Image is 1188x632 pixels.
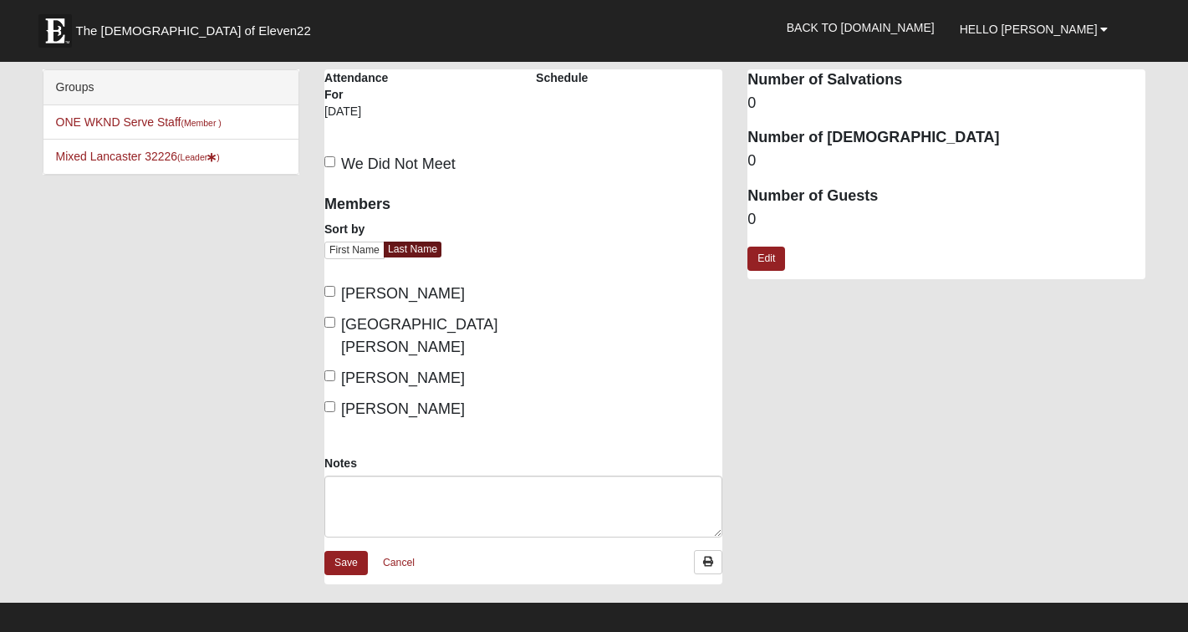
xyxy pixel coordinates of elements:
input: [PERSON_NAME] [324,286,335,297]
input: We Did Not Meet [324,156,335,167]
a: The [DEMOGRAPHIC_DATA] of Eleven22 [30,6,365,48]
dt: Number of [DEMOGRAPHIC_DATA] [747,127,1145,149]
a: Hello [PERSON_NAME] [947,8,1121,50]
input: [PERSON_NAME] [324,401,335,412]
h4: Members [324,196,511,214]
a: Mixed Lancaster 32226(Leader) [56,150,220,163]
label: Sort by [324,221,365,237]
a: Save [324,551,368,575]
input: [PERSON_NAME] [324,370,335,381]
a: First Name [324,242,385,259]
span: [PERSON_NAME] [341,370,465,386]
img: Eleven22 logo [38,14,72,48]
a: ONE WKND Serve Staff(Member ) [56,115,222,129]
dd: 0 [747,209,1145,231]
span: Hello [PERSON_NAME] [960,23,1098,36]
a: Back to [DOMAIN_NAME] [774,7,947,48]
a: Cancel [372,550,426,576]
span: [GEOGRAPHIC_DATA][PERSON_NAME] [341,316,497,355]
span: [PERSON_NAME] [341,285,465,302]
label: Notes [324,455,357,471]
a: Print Attendance Roster [694,550,722,574]
label: Schedule [536,69,588,86]
div: Groups [43,70,298,105]
a: Edit [747,247,785,271]
div: [DATE] [324,103,405,131]
span: The [DEMOGRAPHIC_DATA] of Eleven22 [76,23,311,39]
span: We Did Not Meet [341,155,456,172]
small: (Member ) [181,118,221,128]
label: Attendance For [324,69,405,103]
dt: Number of Salvations [747,69,1145,91]
dd: 0 [747,93,1145,115]
span: [PERSON_NAME] [341,400,465,417]
dd: 0 [747,150,1145,172]
a: Last Name [384,242,441,257]
input: [GEOGRAPHIC_DATA][PERSON_NAME] [324,317,335,328]
dt: Number of Guests [747,186,1145,207]
small: (Leader ) [177,152,220,162]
